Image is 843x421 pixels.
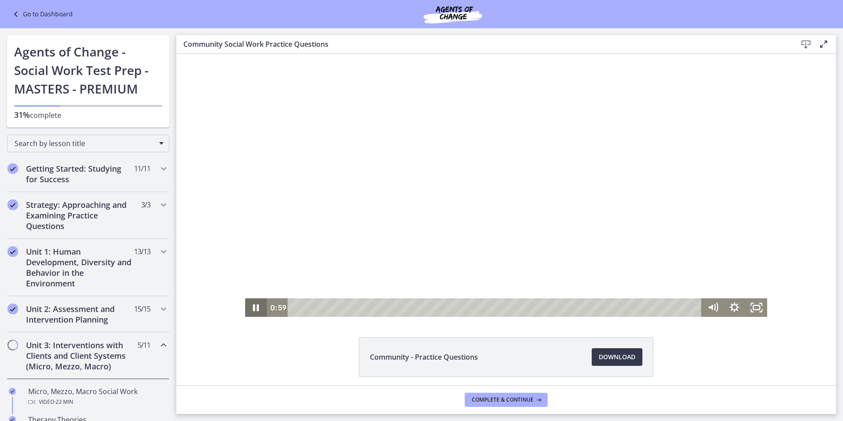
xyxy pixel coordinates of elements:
[9,388,16,395] i: Completed
[14,109,30,120] span: 31%
[599,352,635,362] span: Download
[134,246,150,257] span: 13 / 13
[465,393,548,407] button: Complete & continue
[26,246,134,289] h2: Unit 1: Human Development, Diversity and Behavior in the Environment
[14,42,162,98] h1: Agents of Change - Social Work Test Prep - MASTERS - PREMIUM
[7,246,18,257] i: Completed
[592,348,642,366] a: Download
[134,163,150,174] span: 11 / 11
[548,244,569,263] button: Show settings menu
[26,304,134,325] h2: Unit 2: Assessment and Intervention Planning
[370,352,478,362] span: Community - Practice Questions
[176,54,836,317] iframe: Video Lesson
[7,199,18,210] i: Completed
[526,244,547,263] button: Mute
[569,244,591,263] button: Fullscreen
[400,4,506,25] img: Agents of Change
[54,397,73,407] span: · 23 min
[7,163,18,174] i: Completed
[7,135,169,152] div: Search by lesson title
[28,386,166,407] div: Micro, Mezzo, Macro Social Work
[141,199,150,210] span: 3 / 3
[15,139,155,148] span: Search by lesson title
[26,163,134,184] h2: Getting Started: Studying for Success
[26,340,134,372] h2: Unit 3: Interventions with Clients and Client Systems (Micro, Mezzo, Macro)
[138,340,150,350] span: 5 / 11
[183,39,783,49] h3: Community Social Work Practice Questions
[28,397,166,407] div: Video
[7,304,18,314] i: Completed
[11,9,73,19] a: Go to Dashboard
[26,199,134,231] h2: Strategy: Approaching and Examining Practice Questions
[472,396,533,403] span: Complete & continue
[14,109,162,120] p: complete
[134,304,150,314] span: 15 / 15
